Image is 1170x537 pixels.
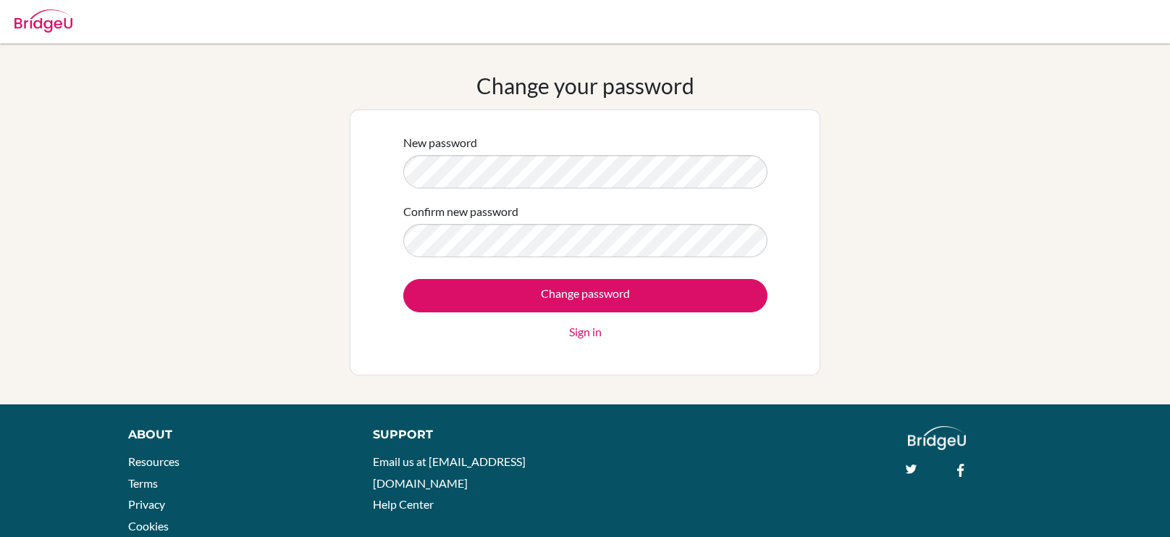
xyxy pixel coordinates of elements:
[14,9,72,33] img: Bridge-U
[128,454,180,468] a: Resources
[373,454,526,490] a: Email us at [EMAIL_ADDRESS][DOMAIN_NAME]
[569,323,602,341] a: Sign in
[403,279,767,312] input: Change password
[128,426,340,444] div: About
[128,476,158,490] a: Terms
[908,426,967,450] img: logo_white@2x-f4f0deed5e89b7ecb1c2cc34c3e3d731f90f0f143d5ea2071677605dd97b5244.png
[403,203,518,220] label: Confirm new password
[128,519,169,533] a: Cookies
[373,426,569,444] div: Support
[128,497,165,511] a: Privacy
[476,72,694,99] h1: Change your password
[373,497,434,511] a: Help Center
[403,134,477,151] label: New password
